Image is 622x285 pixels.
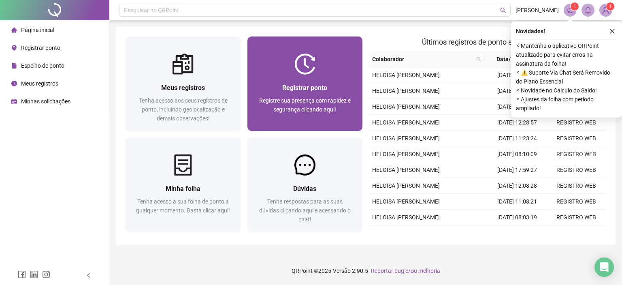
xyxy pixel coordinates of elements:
span: HELOISA [PERSON_NAME] [372,151,440,157]
td: [DATE] 11:08:21 [488,194,547,210]
sup: Atualize o seu contato no menu Meus Dados [606,2,614,11]
span: Minhas solicitações [21,98,70,105]
span: HELOISA [PERSON_NAME] [372,103,440,110]
span: bell [584,6,592,14]
span: schedule [11,99,17,104]
span: ⚬ ⚠️ Suporte Via Chat Será Removido do Plano Essencial [516,68,617,86]
span: home [11,27,17,33]
td: [DATE] 08:10:09 [488,146,547,162]
td: [DATE] 12:08:28 [488,178,547,194]
td: [DATE] 11:05:41 [488,67,547,83]
span: Registrar ponto [282,84,327,92]
span: Dúvidas [293,185,316,193]
img: 91470 [600,4,612,16]
span: facebook [18,270,26,279]
td: REGISTRO WEB [547,162,606,178]
a: DúvidasTenha respostas para as suas dúvidas clicando aqui e acessando o chat! [247,137,363,232]
td: REGISTRO WEB [547,225,606,241]
span: [PERSON_NAME] [515,6,559,15]
span: HELOISA [PERSON_NAME] [372,88,440,94]
span: Meus registros [161,84,205,92]
span: search [475,53,483,65]
span: Tenha respostas para as suas dúvidas clicando aqui e acessando o chat! [259,198,351,223]
span: Últimos registros de ponto sincronizados [422,38,553,46]
span: linkedin [30,270,38,279]
th: Data/Hora [484,51,542,67]
span: Página inicial [21,27,54,33]
span: 1 [573,4,576,9]
td: [DATE] 08:11:57 [488,83,547,99]
span: Tenha acesso a sua folha de ponto a qualquer momento. Basta clicar aqui! [136,198,230,214]
td: REGISTRO WEB [547,131,606,146]
span: HELOISA [PERSON_NAME] [372,72,440,78]
td: [DATE] 18:00:12 [488,225,547,241]
span: file [11,63,17,69]
span: left [86,272,92,278]
span: search [476,57,481,62]
span: search [500,7,506,13]
span: ⚬ Novidade no Cálculo do Saldo! [516,86,617,95]
span: notification [567,6,574,14]
span: Tenha acesso aos seus registros de ponto, incluindo geolocalização e demais observações! [139,97,228,122]
span: Reportar bug e/ou melhoria [371,268,440,274]
td: [DATE] 16:59:21 [488,99,547,115]
span: Registre sua presença com rapidez e segurança clicando aqui! [259,97,351,113]
td: [DATE] 08:03:19 [488,210,547,225]
span: instagram [42,270,50,279]
td: REGISTRO WEB [547,178,606,194]
footer: QRPoint © 2025 - 2.90.5 - [109,257,622,285]
span: HELOISA [PERSON_NAME] [372,198,440,205]
td: [DATE] 17:59:27 [488,162,547,178]
span: HELOISA [PERSON_NAME] [372,167,440,173]
span: close [609,28,615,34]
span: Minha folha [166,185,200,193]
span: Data/Hora [488,55,532,64]
td: REGISTRO WEB [547,115,606,131]
td: REGISTRO WEB [547,210,606,225]
span: HELOISA [PERSON_NAME] [372,182,440,189]
span: environment [11,45,17,51]
span: Registrar ponto [21,45,60,51]
span: HELOISA [PERSON_NAME] [372,135,440,141]
span: 1 [609,4,612,9]
span: HELOISA [PERSON_NAME] [372,119,440,126]
span: Meus registros [21,80,58,87]
span: Colaborador [372,55,473,64]
td: REGISTRO WEB [547,146,606,162]
span: clock-circle [11,81,17,86]
sup: 1 [571,2,579,11]
span: ⚬ Ajustes da folha com período ampliado! [516,95,617,113]
div: Open Intercom Messenger [594,257,614,277]
span: HELOISA [PERSON_NAME] [372,214,440,221]
a: Registrar pontoRegistre sua presença com rapidez e segurança clicando aqui! [247,36,363,131]
span: Versão [333,268,351,274]
span: ⚬ Mantenha o aplicativo QRPoint atualizado para evitar erros na assinatura da folha! [516,41,617,68]
td: [DATE] 11:23:24 [488,131,547,146]
td: [DATE] 12:28:57 [488,115,547,131]
span: Novidades ! [516,27,545,36]
td: REGISTRO WEB [547,194,606,210]
span: Espelho de ponto [21,62,64,69]
a: Minha folhaTenha acesso a sua folha de ponto a qualquer momento. Basta clicar aqui! [126,137,241,232]
a: Meus registrosTenha acesso aos seus registros de ponto, incluindo geolocalização e demais observa... [126,36,241,131]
